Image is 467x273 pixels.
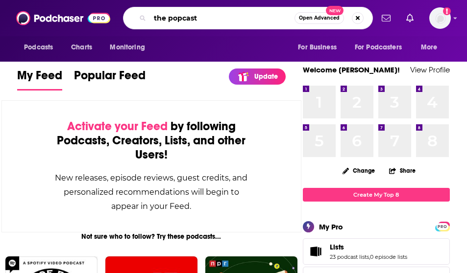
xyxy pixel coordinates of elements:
button: Show profile menu [429,7,451,29]
button: open menu [414,38,450,57]
span: More [421,41,438,54]
a: Create My Top 8 [303,188,450,201]
div: Search podcasts, credits, & more... [123,7,373,29]
a: Show notifications dropdown [402,10,418,26]
a: View Profile [410,65,450,74]
span: Logged in as hconnor [429,7,451,29]
button: open menu [103,38,157,57]
span: Lists [303,238,450,265]
span: Monitoring [110,41,145,54]
a: My Feed [17,68,62,91]
button: Open AdvancedNew [295,12,344,24]
span: Open Advanced [299,16,340,21]
span: Lists [330,243,344,251]
input: Search podcasts, credits, & more... [150,10,295,26]
a: Lists [306,245,326,258]
a: PRO [437,222,448,229]
div: by following Podcasts, Creators, Lists, and other Users! [51,119,251,162]
div: Not sure who to follow? Try these podcasts... [1,232,301,241]
span: Podcasts [24,41,53,54]
img: User Profile [429,7,451,29]
div: New releases, episode reviews, guest credits, and personalized recommendations will begin to appe... [51,171,251,213]
a: Show notifications dropdown [378,10,394,26]
a: Update [229,68,286,85]
button: Share [389,161,416,180]
img: Podchaser - Follow, Share and Rate Podcasts [16,9,110,27]
button: Change [337,164,381,177]
a: 0 episode lists [370,253,407,260]
span: Charts [71,41,92,54]
span: Popular Feed [74,68,146,89]
button: open menu [291,38,349,57]
button: open menu [17,38,66,57]
span: PRO [437,223,448,230]
span: Activate your Feed [67,119,168,134]
a: Welcome [PERSON_NAME]! [303,65,400,74]
span: , [369,253,370,260]
span: New [326,6,344,15]
a: Popular Feed [74,68,146,91]
a: Charts [65,38,98,57]
span: For Podcasters [355,41,402,54]
div: My Pro [319,222,343,231]
a: 23 podcast lists [330,253,369,260]
a: Lists [330,243,407,251]
svg: Add a profile image [443,7,451,15]
p: Update [254,72,278,81]
span: My Feed [17,68,62,89]
button: open menu [348,38,416,57]
span: For Business [298,41,337,54]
